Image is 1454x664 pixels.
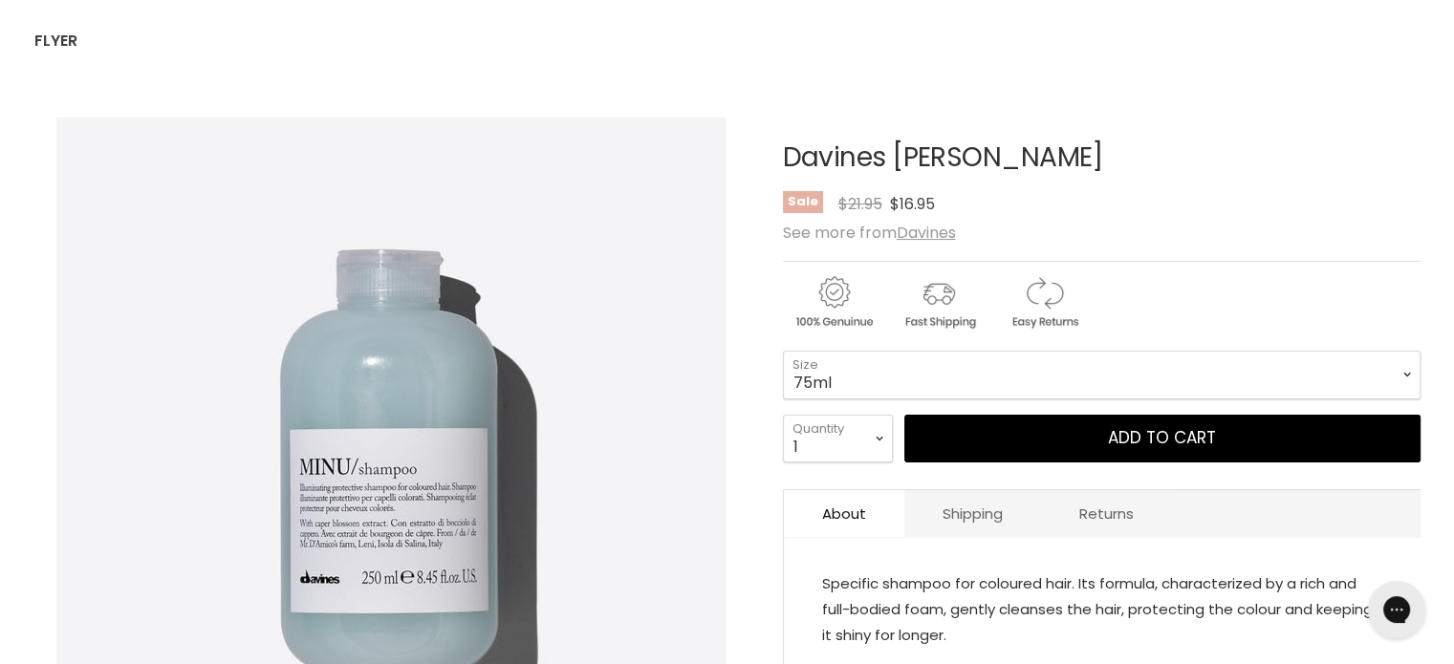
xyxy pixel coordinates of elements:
button: Add to cart [904,415,1421,462]
span: Sale [783,191,823,213]
a: Returns [1041,490,1172,537]
img: shipping.gif [888,273,989,332]
span: $16.95 [890,193,935,215]
a: Davines [897,222,956,244]
span: See more from [783,222,956,244]
span: $21.95 [838,193,882,215]
a: Flyer [20,21,92,61]
select: Quantity [783,415,893,462]
span: Specific shampoo for coloured hair. Its formula, characterized by a rich and full-bodied foam, ge... [822,573,1373,645]
img: genuine.gif [783,273,884,332]
img: returns.gif [993,273,1095,332]
a: Shipping [904,490,1041,537]
a: About [784,490,904,537]
h1: Davines [PERSON_NAME] [783,143,1421,173]
span: Add to cart [1108,426,1216,449]
iframe: Gorgias live chat messenger [1358,574,1435,645]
